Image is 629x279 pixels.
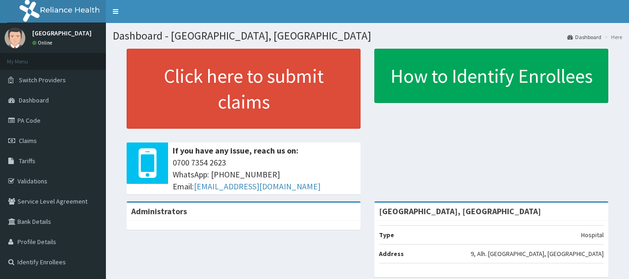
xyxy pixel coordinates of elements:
a: How to Identify Enrollees [374,49,608,103]
span: Claims [19,137,37,145]
strong: [GEOGRAPHIC_DATA], [GEOGRAPHIC_DATA] [379,206,541,216]
b: Address [379,250,404,258]
li: Here [602,33,622,41]
a: Dashboard [567,33,601,41]
img: User Image [5,28,25,48]
b: If you have any issue, reach us on: [173,145,298,156]
h1: Dashboard - [GEOGRAPHIC_DATA], [GEOGRAPHIC_DATA] [113,30,622,42]
span: Switch Providers [19,76,66,84]
a: Click here to submit claims [127,49,361,129]
b: Type [379,231,394,239]
p: Hospital [581,230,604,239]
p: [GEOGRAPHIC_DATA] [32,30,92,36]
a: [EMAIL_ADDRESS][DOMAIN_NAME] [194,181,320,192]
span: Dashboard [19,96,49,104]
b: Administrators [131,206,187,216]
span: 0700 7354 2623 WhatsApp: [PHONE_NUMBER] Email: [173,157,356,192]
p: 9, Alh. [GEOGRAPHIC_DATA], [GEOGRAPHIC_DATA] [471,249,604,258]
a: Online [32,40,54,46]
span: Tariffs [19,157,35,165]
